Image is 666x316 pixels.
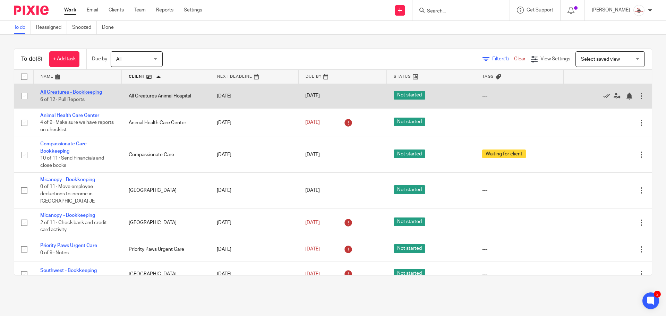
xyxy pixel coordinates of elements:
span: 6 of 12 · Pull Reports [40,97,85,102]
td: [DATE] [210,173,298,208]
td: [DATE] [210,84,298,108]
span: Filter [492,57,514,61]
a: + Add task [49,51,79,67]
h1: To do [21,55,42,63]
td: All Creatures Animal Hospital [122,84,210,108]
span: Not started [394,269,425,277]
span: Not started [394,244,425,253]
a: Team [134,7,146,14]
span: Not started [394,185,425,194]
a: Snoozed [72,21,97,34]
span: [DATE] [305,94,320,99]
td: Animal Health Care Center [122,108,210,137]
input: Search [426,8,489,15]
span: Select saved view [581,57,620,62]
span: Not started [394,217,425,226]
a: Priority Paws Urgent Care [40,243,97,248]
a: Clear [514,57,526,61]
span: (1) [503,57,509,61]
a: All Creatures - Bookkeeping [40,90,102,95]
span: Tags [482,75,494,78]
img: Pixie [14,6,49,15]
td: [DATE] [210,208,298,237]
span: (8) [36,56,42,62]
a: Email [87,7,98,14]
a: Compassionate Care-Bookkeeping [40,142,88,153]
a: Animal Health Care Center [40,113,99,118]
td: [DATE] [210,137,298,173]
p: [PERSON_NAME] [592,7,630,14]
a: Southwest - Bookkeeping [40,268,97,273]
span: [DATE] [305,220,320,225]
span: 10 of 11 · Send Financials and close books [40,156,104,168]
a: Done [102,21,119,34]
span: 4 of 9 · Make sure we have reports on checklist [40,120,114,133]
td: [DATE] [210,237,298,262]
div: --- [482,271,557,277]
span: [DATE] [305,247,320,252]
span: [DATE] [305,120,320,125]
span: Get Support [527,8,553,12]
span: Not started [394,150,425,158]
a: Reports [156,7,173,14]
div: --- [482,246,557,253]
div: --- [482,187,557,194]
img: EtsyProfilePhoto.jpg [633,5,644,16]
p: Due by [92,55,107,62]
a: Settings [184,7,202,14]
span: 0 of 11 · Move employee deductions to income in [GEOGRAPHIC_DATA] JE [40,185,95,204]
td: [GEOGRAPHIC_DATA] [122,262,210,287]
td: [GEOGRAPHIC_DATA] [122,173,210,208]
span: [DATE] [305,152,320,157]
td: [DATE] [210,108,298,137]
span: View Settings [540,57,570,61]
span: 0 of 9 · Notes [40,250,69,255]
td: Compassionate Care [122,137,210,173]
div: --- [482,93,557,100]
a: Micanopy - Bookkeeping [40,213,95,218]
span: All [116,57,121,62]
span: [DATE] [305,272,320,276]
a: Mark as done [603,93,614,100]
a: Reassigned [36,21,67,34]
a: Micanopy - Bookkeeping [40,177,95,182]
div: --- [482,119,557,126]
div: --- [482,219,557,226]
a: Work [64,7,76,14]
a: Clients [109,7,124,14]
span: [DATE] [305,188,320,193]
span: Waiting for client [482,150,526,158]
div: 2 [654,291,661,298]
span: 2 of 11 · Check bank and credit card activity [40,220,107,232]
td: Priority Paws Urgent Care [122,237,210,262]
span: Not started [394,91,425,100]
td: [GEOGRAPHIC_DATA] [122,208,210,237]
td: [DATE] [210,262,298,287]
a: To do [14,21,31,34]
span: Not started [394,118,425,126]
